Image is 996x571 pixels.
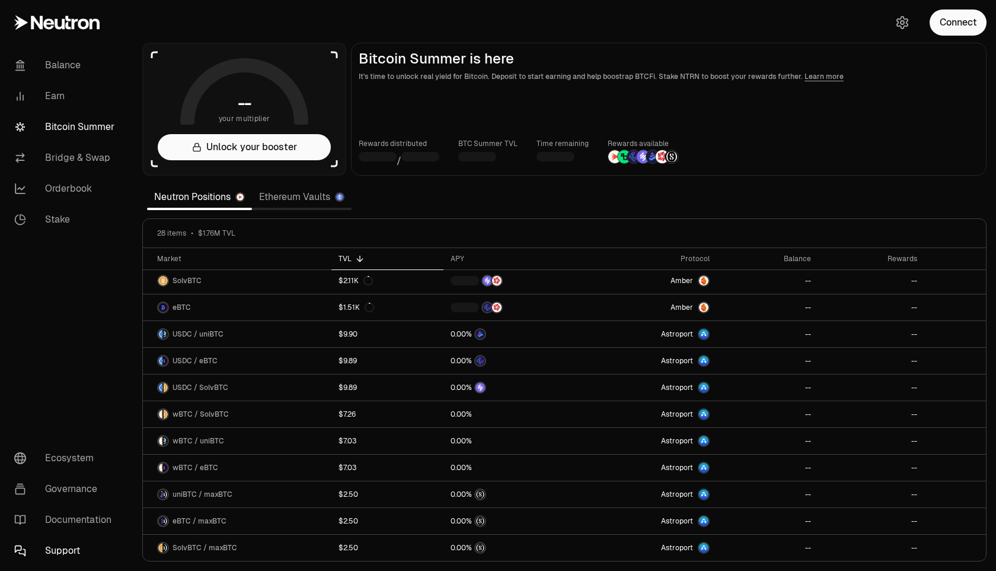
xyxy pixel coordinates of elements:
[451,488,577,500] button: Structured Points
[585,294,717,321] a: AmberAmber
[5,112,128,142] a: Bitcoin Summer
[661,516,693,526] span: Astroport
[825,254,917,264] div: Rewards
[717,348,818,374] a: --
[475,516,485,526] img: Structured Points
[143,481,331,507] a: uniBTC LogomaxBTC LogouniBTC / maxBTC
[339,410,356,419] div: $7.26
[717,321,818,347] a: --
[492,303,502,312] img: Mars Fragments
[443,535,585,561] a: Structured Points
[173,463,218,472] span: wBTC / eBTC
[339,254,437,264] div: TVL
[219,113,270,125] span: your multiplier
[164,463,168,472] img: eBTC Logo
[818,294,924,321] a: --
[585,268,717,294] a: AmberAmber
[671,303,693,312] span: Amber
[661,436,693,446] span: Astroport
[585,348,717,374] a: Astroport
[158,383,162,392] img: USDC Logo
[164,436,168,446] img: uniBTC Logo
[637,150,650,163] img: Solv Points
[699,303,708,312] img: Amber
[158,356,162,366] img: USDC Logo
[173,543,237,553] span: SolvBTC / maxBTC
[143,401,331,427] a: wBTC LogoSolvBTC LogowBTC / SolvBTC
[443,321,585,347] a: Bedrock Diamonds
[158,303,168,312] img: eBTC Logo
[451,254,577,264] div: APY
[585,481,717,507] a: Astroport
[585,401,717,427] a: Astroport
[475,329,485,339] img: Bedrock Diamonds
[164,490,168,499] img: maxBTC Logo
[5,142,128,173] a: Bridge & Swap
[818,428,924,454] a: --
[339,463,356,472] div: $7.03
[331,428,444,454] a: $7.03
[359,50,979,67] h2: Bitcoin Summer is here
[661,410,693,419] span: Astroport
[443,375,585,401] a: Solv Points
[458,138,518,150] p: BTC Summer TVL
[147,185,252,209] a: Neutron Positions
[5,81,128,112] a: Earn
[5,204,128,235] a: Stake
[237,193,244,201] img: Neutron Logo
[143,428,331,454] a: wBTC LogouniBTC LogowBTC / uniBTC
[818,535,924,561] a: --
[143,321,331,347] a: USDC LogouniBTC LogoUSDC / uniBTC
[5,535,128,566] a: Support
[164,383,168,392] img: SolvBTC Logo
[585,375,717,401] a: Astroport
[5,443,128,474] a: Ecosystem
[451,328,577,340] button: Bedrock Diamonds
[143,455,331,481] a: wBTC LogoeBTC LogowBTC / eBTC
[5,173,128,204] a: Orderbook
[717,375,818,401] a: --
[930,9,987,36] button: Connect
[331,535,444,561] a: $2.50
[627,150,640,163] img: EtherFi Points
[451,355,577,367] button: EtherFi Points
[661,490,693,499] span: Astroport
[661,356,693,366] span: Astroport
[331,375,444,401] a: $9.89
[359,150,439,168] div: /
[451,382,577,394] button: Solv Points
[173,516,226,526] span: eBTC / maxBTC
[143,268,331,294] a: SolvBTC LogoSolvBTC
[618,150,631,163] img: Lombard Lux
[585,321,717,347] a: Astroport
[173,356,218,366] span: USDC / eBTC
[818,268,924,294] a: --
[483,303,492,312] img: EtherFi Points
[238,94,251,113] h1: --
[818,508,924,534] a: --
[158,463,162,472] img: wBTC Logo
[158,516,162,526] img: eBTC Logo
[661,383,693,392] span: Astroport
[359,71,979,83] p: It's time to unlock real yield for Bitcoin. Deposit to start earning and help boostrap BTCFi. Sta...
[164,410,168,419] img: SolvBTC Logo
[173,410,229,419] span: wBTC / SolvBTC
[5,474,128,505] a: Governance
[331,348,444,374] a: $9.89
[443,508,585,534] a: Structured Points
[717,294,818,321] a: --
[818,401,924,427] a: --
[339,436,356,446] div: $7.03
[339,516,358,526] div: $2.50
[451,302,577,313] button: EtherFi PointsMars Fragments
[475,543,485,553] img: Structured Points
[339,543,358,553] div: $2.50
[818,321,924,347] a: --
[173,436,224,446] span: wBTC / uniBTC
[158,329,162,339] img: USDC Logo
[451,515,577,527] button: Structured Points
[592,254,710,264] div: Protocol
[805,72,844,81] a: Learn more
[336,193,343,201] img: Ethereum Logo
[585,535,717,561] a: Astroport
